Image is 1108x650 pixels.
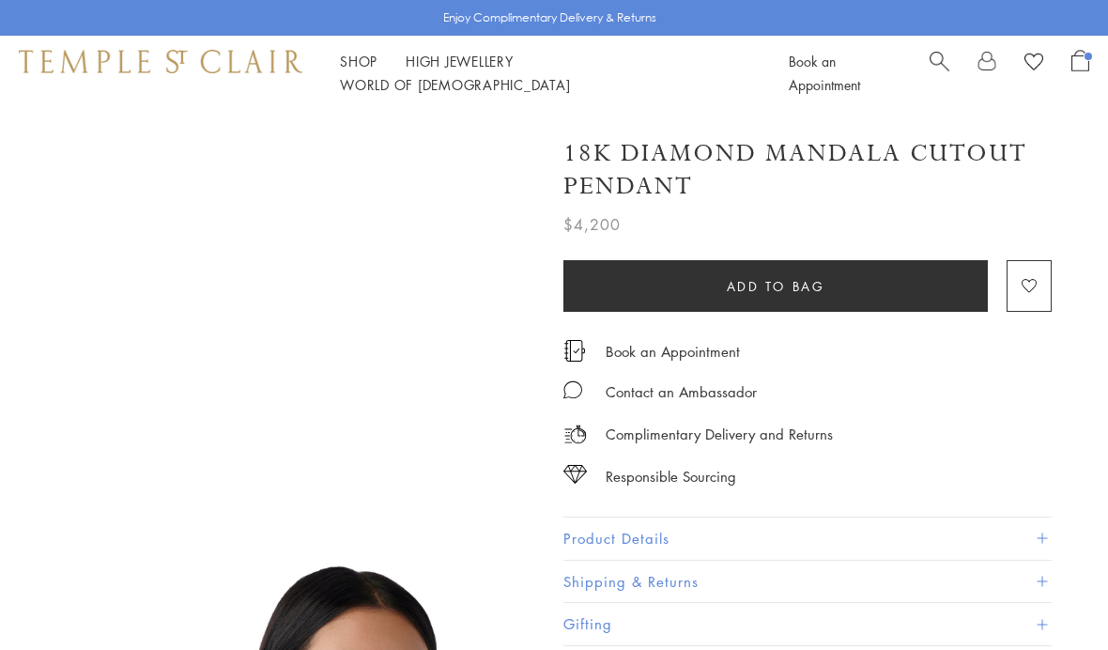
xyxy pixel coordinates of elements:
img: MessageIcon-01_2.svg [563,380,582,399]
a: ShopShop [340,52,377,70]
p: Enjoy Complimentary Delivery & Returns [443,8,656,27]
a: Open Shopping Bag [1071,50,1089,97]
img: icon_appointment.svg [563,340,586,362]
img: Temple St. Clair [19,50,302,72]
h1: 18K Diamond Mandala Cutout Pendant [563,137,1052,203]
button: Add to bag [563,260,988,312]
div: Contact an Ambassador [606,380,757,404]
iframe: Gorgias live chat messenger [1023,571,1089,631]
span: Add to bag [727,276,825,297]
img: icon_delivery.svg [563,423,587,446]
a: Book an Appointment [606,341,740,362]
p: Complimentary Delivery and Returns [606,423,833,446]
button: Product Details [563,518,1052,560]
a: High JewelleryHigh Jewellery [406,52,514,70]
button: Shipping & Returns [563,561,1052,603]
nav: Main navigation [340,50,746,97]
img: icon_sourcing.svg [563,465,587,484]
div: Responsible Sourcing [606,465,736,488]
a: World of [DEMOGRAPHIC_DATA]World of [DEMOGRAPHIC_DATA] [340,75,570,94]
button: Gifting [563,603,1052,645]
a: View Wishlist [1024,50,1043,78]
a: Book an Appointment [789,52,860,94]
a: Search [930,50,949,97]
span: $4,200 [563,212,621,237]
